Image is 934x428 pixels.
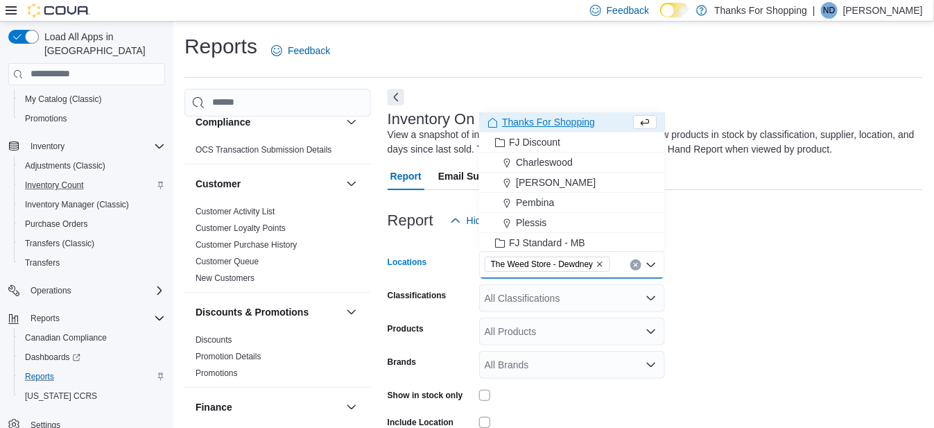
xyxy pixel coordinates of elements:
button: Reports [14,367,171,386]
span: Dashboards [25,352,80,363]
label: Brands [388,357,416,368]
span: Load All Apps in [GEOGRAPHIC_DATA] [39,30,165,58]
button: Inventory Count [14,176,171,195]
span: Customer Activity List [196,206,275,217]
a: Promotions [19,110,73,127]
span: New Customers [196,273,254,284]
a: Customer Purchase History [196,240,297,250]
p: | [813,2,815,19]
label: Locations [388,257,427,268]
button: Operations [25,282,77,299]
span: FJ Standard - MB [509,236,585,250]
button: Remove The Weed Store - Dewdney from selection in this group [596,260,604,268]
a: Canadian Compliance [19,329,112,346]
button: Discounts & Promotions [343,304,360,320]
h3: Customer [196,177,241,191]
span: Inventory [31,141,64,152]
button: Finance [343,399,360,416]
span: Hide Parameters [467,214,539,228]
span: The Weed Store - Dewdney [485,257,611,272]
span: ND [823,2,835,19]
div: Nikki Dusyk [821,2,838,19]
span: [US_STATE] CCRS [25,391,97,402]
button: Transfers [14,253,171,273]
a: Customer Loyalty Points [196,223,286,233]
div: Compliance [184,142,371,164]
div: View a snapshot of inventory availability by product. You can view products in stock by classific... [388,128,916,157]
button: Next [388,89,404,105]
span: Report [390,162,422,190]
span: Dark Mode [660,17,661,18]
span: Inventory Count [19,177,165,194]
a: Transfers (Classic) [19,235,100,252]
span: Email Subscription [438,162,526,190]
h3: Inventory On Hand by Product [388,111,593,128]
button: Compliance [343,114,360,130]
span: Operations [31,285,71,296]
img: Cova [28,3,90,17]
a: OCS Transaction Submission Details [196,145,332,155]
div: Customer [184,203,371,292]
button: Operations [3,281,171,300]
button: Discounts & Promotions [196,305,340,319]
input: Dark Mode [660,3,689,17]
a: Discounts [196,335,232,345]
span: The Weed Store - Dewdney [491,257,594,271]
span: My Catalog (Classic) [25,94,102,105]
a: [US_STATE] CCRS [19,388,103,404]
span: Adjustments (Classic) [25,160,105,171]
h1: Reports [184,33,257,60]
span: Inventory [25,138,165,155]
a: My Catalog (Classic) [19,91,107,108]
span: Reports [31,313,60,324]
span: Transfers (Classic) [25,238,94,249]
button: Transfers (Classic) [14,234,171,253]
button: Pembina [479,193,665,213]
span: Canadian Compliance [25,332,107,343]
span: Canadian Compliance [19,329,165,346]
button: Inventory Manager (Classic) [14,195,171,214]
button: Customer [343,176,360,192]
a: Dashboards [19,349,86,366]
span: Thanks For Shopping [502,115,595,129]
span: Customer Queue [196,256,259,267]
button: Finance [196,400,340,414]
span: [PERSON_NAME] [516,176,596,189]
span: Reports [25,310,165,327]
span: Feedback [607,3,649,17]
button: Reports [3,309,171,328]
span: Customer Loyalty Points [196,223,286,234]
span: Transfers [25,257,60,268]
button: [PERSON_NAME] [479,173,665,193]
button: Open list of options [646,359,657,370]
label: Classifications [388,290,447,301]
span: Charleswood [516,155,573,169]
span: FJ Discount [509,135,560,149]
span: Promotions [25,113,67,124]
span: Washington CCRS [19,388,165,404]
button: Plessis [479,213,665,233]
button: Customer [196,177,340,191]
label: Products [388,323,424,334]
span: Promotions [19,110,165,127]
span: Reports [25,371,54,382]
p: [PERSON_NAME] [843,2,923,19]
button: Clear input [630,259,641,271]
div: Discounts & Promotions [184,332,371,387]
button: Hide Parameters [444,207,545,234]
h3: Report [388,212,433,229]
span: Transfers (Classic) [19,235,165,252]
span: Promotions [196,368,238,379]
a: Dashboards [14,348,171,367]
span: Purchase Orders [19,216,165,232]
a: Adjustments (Classic) [19,157,111,174]
a: Promotion Details [196,352,261,361]
button: [US_STATE] CCRS [14,386,171,406]
button: Adjustments (Classic) [14,156,171,176]
button: FJ Discount [479,132,665,153]
button: FJ Standard - MB [479,233,665,253]
span: Inventory Count [25,180,84,191]
button: Inventory [3,137,171,156]
h3: Discounts & Promotions [196,305,309,319]
span: Purchase Orders [25,219,88,230]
